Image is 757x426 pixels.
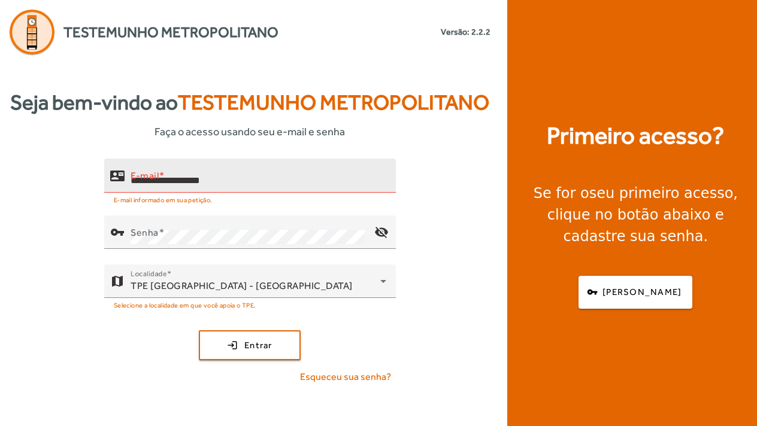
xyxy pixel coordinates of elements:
[131,226,159,238] mat-label: Senha
[199,330,301,360] button: Entrar
[10,10,54,54] img: Logo Agenda
[300,370,391,384] span: Esqueceu sua senha?
[110,274,125,288] mat-icon: map
[547,118,724,154] strong: Primeiro acesso?
[114,298,256,311] mat-hint: Selecione a localidade em que você apoia o TPE.
[110,225,125,239] mat-icon: vpn_key
[131,169,159,181] mat-label: E-mail
[131,280,353,291] span: TPE [GEOGRAPHIC_DATA] - [GEOGRAPHIC_DATA]
[114,193,213,206] mat-hint: E-mail informado em sua petição.
[178,90,489,114] span: Testemunho Metropolitano
[155,123,345,139] span: Faça o acesso usando seu e-mail e senha
[441,26,490,38] small: Versão: 2.2.2
[589,185,734,202] strong: seu primeiro acesso
[131,269,167,278] mat-label: Localidade
[110,168,125,182] mat-icon: contact_mail
[579,276,692,309] button: [PERSON_NAME]
[10,87,489,118] strong: Seja bem-vindo ao
[244,339,272,352] span: Entrar
[602,285,682,299] span: [PERSON_NAME]
[367,218,396,247] mat-icon: visibility_off
[63,22,278,43] span: Testemunho Metropolitano
[522,182,750,247] div: Se for o , clique no botão abaixo e cadastre sua senha.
